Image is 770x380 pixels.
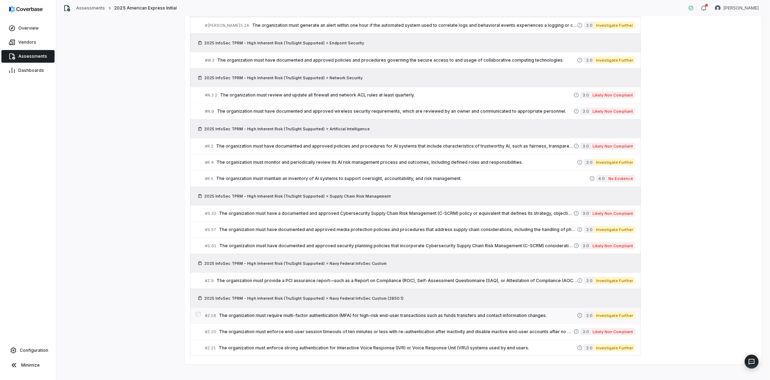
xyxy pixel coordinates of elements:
span: # Z.21 [205,345,216,351]
a: #S.61The organization must have documented and approved security planning policies that incorpora... [205,238,635,254]
span: 2.0 [584,226,594,233]
span: # N.9 [205,109,214,114]
button: Bridget Seagraves avatar[PERSON_NAME] [711,3,763,13]
span: 3.0 [581,108,590,115]
span: 2025 InfoSec TPRM - High Inherent Risk (TruSight Supported) > Network Security [204,75,363,81]
img: logo-D7KZi-bG.svg [9,6,43,13]
span: # N.3.2 [205,93,217,98]
span: Likely Non Compliant [590,143,635,150]
span: 2.0 [584,22,594,29]
span: The organization must have documented and approved policies and procedures governing the secure a... [217,57,577,63]
span: The organization must monitor and periodically review its AI risk management process and outcomes... [217,160,577,165]
span: 2025 InfoSec TPRM - High Inherent Risk (TruSight Supported) > Navy Federal InfoSec Custom (2650.1) [204,295,404,301]
span: 4.0 [596,175,607,182]
span: Likely Non Compliant [590,328,635,335]
span: Likely Non Compliant [590,210,635,217]
span: 2.0 [584,277,594,284]
span: 3.0 [581,328,590,335]
a: #R.2The organization must have documented and approved policies and procedures for AI systems tha... [205,138,635,154]
span: # R.5 [205,176,213,181]
span: # S.32 [205,211,216,216]
span: Vendors [18,39,36,45]
span: # R.2 [205,144,213,149]
span: 3.0 [581,92,590,99]
a: Overview [1,22,55,35]
span: # Z.20 [205,329,216,335]
a: #[PERSON_NAME]5.2AThe organization must generate an alert within one hour if the automated system... [205,18,635,33]
a: #Z.16The organization must require multi-factor authentication (MFA) for high-risk end-user trans... [205,308,635,324]
span: 3.0 [581,210,590,217]
span: Configuration [20,348,48,353]
a: #N.3.2The organization must review and update all firewall and network ACL rules at least quarter... [205,87,635,103]
span: 3.0 [581,143,590,150]
a: Vendors [1,36,55,49]
span: # Z.16 [205,313,216,318]
a: #S.32The organization must have a documented and approved Cybersecurity Supply Chain Risk Managem... [205,206,635,222]
span: Investigate Further [594,22,635,29]
span: The organization must enforce end-user session timeouts of ten minutes or less with re-authentica... [219,329,574,335]
span: Minimize [21,362,40,368]
span: Likely Non Compliant [590,92,635,99]
a: #S.57The organization must have documented and approved media protection policies and procedures ... [205,222,635,238]
span: 3.0 [581,242,590,249]
span: 2025 InfoSec TPRM - High Inherent Risk (TruSight Supported) > Artificial Intelligence [204,126,370,132]
span: The organization must require multi-factor authentication (MFA) for high-risk end-user transactio... [219,313,577,318]
span: Investigate Further [594,277,635,284]
span: The organization must have documented and approved wireless security requirements, which are revi... [217,108,574,114]
span: Likely Non Compliant [590,242,635,249]
span: # [PERSON_NAME]5.2A [205,23,249,28]
span: 2.0 [584,159,594,166]
span: Investigate Further [594,226,635,233]
span: The organization must generate an alert within one hour if the automated system used to correlate... [252,23,577,28]
a: #Z.20The organization must enforce end-user session timeouts of ten minutes or less with re-authe... [205,324,635,340]
span: Investigate Further [594,159,635,166]
span: Dashboards [18,68,44,73]
a: Configuration [3,344,53,357]
span: 2.0 [584,344,594,351]
span: 2.0 [584,57,594,64]
span: Overview [18,25,39,31]
a: Assessments [76,5,105,11]
span: Investigate Further [594,57,635,64]
span: 2025 American Express Initial [114,5,177,11]
a: #Z.21The organization must enforce strong authentication for Interactive Voice Response (IVR) or ... [205,340,635,356]
span: The organization must have documented and approved media protection policies and procedures that ... [219,227,577,232]
a: #M.3The organization must have documented and approved policies and procedures governing the secu... [205,52,635,68]
span: # R.4 [205,160,214,165]
span: # Z.9 [205,278,214,284]
a: Assessments [1,50,55,63]
span: # S.61 [205,243,217,249]
span: The organization must have documented and approved policies and procedures for AI systems that in... [216,143,574,149]
span: The organization must enforce strong authentication for Interactive Voice Response (IVR) or Voice... [219,345,577,351]
span: The organization must provide a PCI assurance report—such as a Report on Compliance (ROC), Self-A... [217,278,577,284]
span: The organization must have documented and approved security planning policies that incorporate Cy... [219,243,574,249]
span: 2025 InfoSec TPRM - High Inherent Risk (TruSight Supported) > Endpoint Security [204,40,364,46]
span: 2.0 [584,312,594,319]
img: Bridget Seagraves avatar [715,5,721,11]
span: The organization must have a documented and approved Cybersecurity Supply Chain Risk Management (... [219,211,574,216]
span: No Evidence [607,175,635,182]
span: Assessments [18,54,47,59]
a: #N.9The organization must have documented and approved wireless security requirements, which are ... [205,104,635,119]
span: Investigate Further [594,344,635,351]
span: Investigate Further [594,312,635,319]
span: # S.57 [205,227,216,232]
span: Likely Non Compliant [590,108,635,115]
span: 2025 InfoSec TPRM - High Inherent Risk (TruSight Supported) > Supply Chain Risk Management [204,193,391,199]
a: #Z.9The organization must provide a PCI assurance report—such as a Report on Compliance (ROC), Se... [205,273,635,289]
span: # M.3 [205,58,214,63]
span: 2025 InfoSec TPRM - High Inherent Risk (TruSight Supported) > Navy Federal InfoSec Custom [204,261,387,266]
a: Dashboards [1,64,55,77]
span: [PERSON_NAME] [724,5,759,11]
button: Minimize [3,358,53,372]
a: #R.5The organization must maintain an inventory of AI systems to support oversight, accountabilit... [205,171,635,187]
span: The organization must review and update all firewall and network ACL rules at least quarterly. [220,92,574,98]
a: #R.4The organization must monitor and periodically review its AI risk management process and outc... [205,155,635,170]
span: The organization must maintain an inventory of AI systems to support oversight, accountability, a... [216,176,589,181]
